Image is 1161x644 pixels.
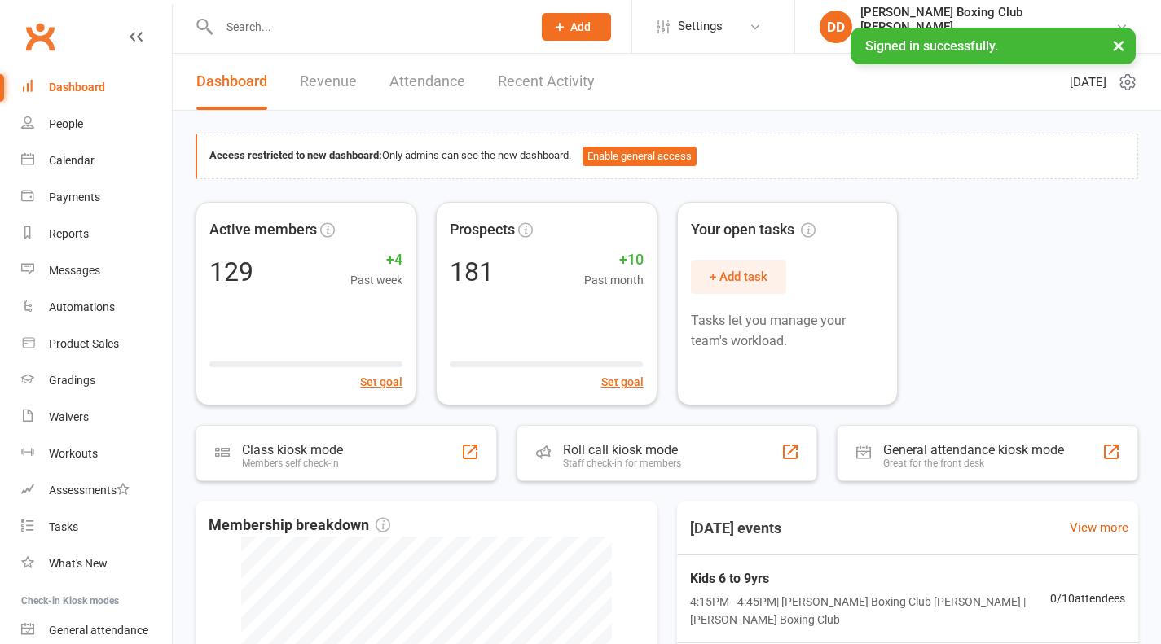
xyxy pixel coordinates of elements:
button: × [1104,28,1133,63]
div: [PERSON_NAME] Boxing Club [PERSON_NAME] [860,5,1115,34]
div: Assessments [49,484,130,497]
button: Add [542,13,611,41]
a: Dashboard [21,69,172,106]
a: Automations [21,289,172,326]
span: +10 [584,248,644,272]
div: Only admins can see the new dashboard. [209,147,1125,166]
a: Attendance [389,54,465,110]
span: +4 [350,248,402,272]
a: Recent Activity [498,54,595,110]
span: 4:15PM - 4:45PM | [PERSON_NAME] Boxing Club [PERSON_NAME] | [PERSON_NAME] Boxing Club [690,593,1051,629]
a: Calendar [21,142,172,179]
span: Membership breakdown [209,514,390,537]
div: People [49,117,83,130]
div: Staff check-in for members [563,458,681,469]
a: Product Sales [21,326,172,362]
div: 129 [209,259,253,285]
div: Members self check-in [242,458,343,469]
div: What's New [49,557,108,570]
a: Messages [21,252,172,289]
input: Search... [214,15,521,38]
div: Workouts [49,447,98,460]
a: Gradings [21,362,172,399]
span: Signed in successfully. [865,38,998,54]
span: Your open tasks [691,218,816,242]
span: Settings [678,8,723,45]
strong: Access restricted to new dashboard: [209,149,382,161]
a: Revenue [300,54,357,110]
div: Class kiosk mode [242,442,343,458]
span: Past month [584,271,644,289]
span: Active members [209,218,317,242]
div: Dashboard [49,81,105,94]
div: 181 [450,259,494,285]
p: Tasks let you manage your team's workload. [691,310,884,352]
div: Great for the front desk [883,458,1064,469]
div: Tasks [49,520,78,533]
a: Tasks [21,509,172,545]
a: View more [1070,518,1128,537]
div: Waivers [49,410,89,423]
div: Roll call kiosk mode [563,442,681,458]
a: Waivers [21,399,172,436]
div: DD [820,11,852,43]
span: Past week [350,271,402,289]
div: General attendance [49,624,148,637]
button: Set goal [601,373,644,391]
div: Automations [49,300,115,313]
span: Kids 6 to 9yrs [690,568,1051,589]
a: Dashboard [196,54,267,110]
span: Prospects [450,218,515,242]
a: Clubworx [20,16,60,57]
div: Payments [49,191,100,204]
a: People [21,106,172,142]
div: Gradings [49,374,95,387]
a: What's New [21,545,172,582]
button: Set goal [360,373,402,391]
div: Reports [49,227,89,240]
div: Calendar [49,154,95,167]
button: + Add task [691,260,786,294]
div: Product Sales [49,337,119,350]
span: 0 / 10 attendees [1050,589,1125,607]
a: Workouts [21,436,172,472]
h3: [DATE] events [677,514,794,543]
a: Payments [21,179,172,216]
span: Add [570,20,591,33]
a: Assessments [21,472,172,509]
span: [DATE] [1070,72,1106,92]
div: Messages [49,264,100,277]
button: Enable general access [583,147,697,166]
div: General attendance kiosk mode [883,442,1064,458]
a: Reports [21,216,172,252]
